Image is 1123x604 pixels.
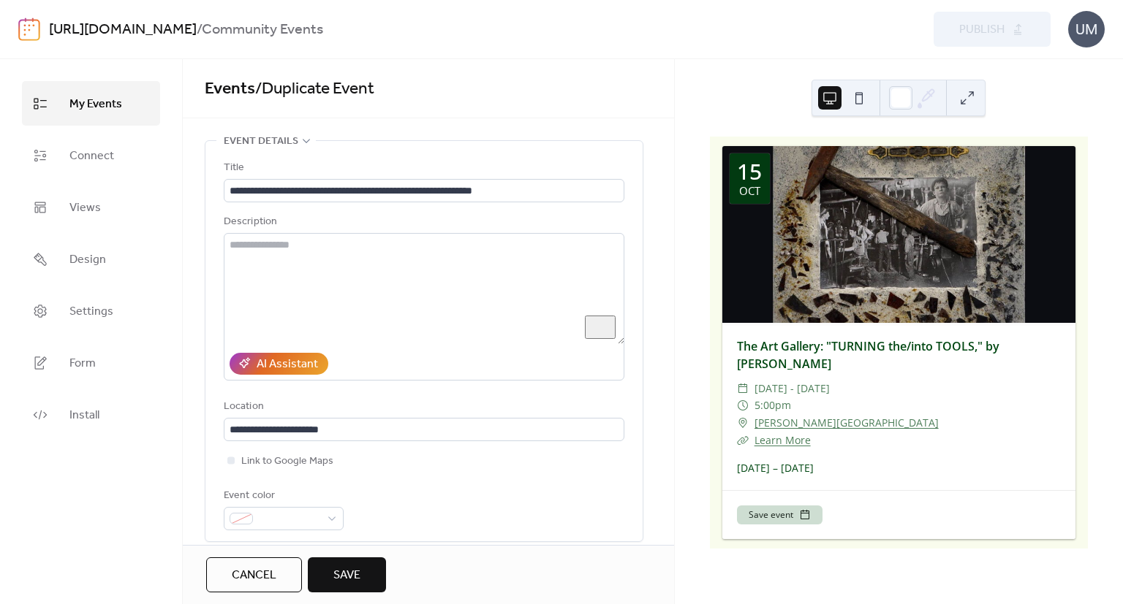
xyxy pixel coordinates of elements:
span: 5:00pm [755,397,791,414]
a: Connect [22,133,160,177]
div: Title [224,159,621,177]
span: [DATE] - [DATE] [755,380,830,397]
b: / [197,16,202,44]
textarea: To enrich screen reader interactions, please activate Accessibility in Grammarly extension settings [224,233,624,344]
span: Link to Google Maps [241,453,333,470]
a: Form [22,340,160,385]
span: Views [69,196,101,219]
div: Event color [224,487,341,505]
a: The Art Gallery: "TURNING the/into TOOLS," by [PERSON_NAME] [737,338,999,372]
a: Install [22,392,160,437]
span: Form [69,352,96,375]
div: Description [224,213,621,231]
span: Design [69,248,106,271]
a: Design [22,237,160,281]
span: Save [333,567,360,584]
div: ​ [737,397,749,414]
a: [PERSON_NAME][GEOGRAPHIC_DATA] [755,414,939,432]
span: Connect [69,145,114,167]
button: Save [308,557,386,592]
span: Install [69,404,99,427]
a: My Events [22,81,160,126]
span: Cancel [232,567,276,584]
div: Oct [739,186,760,196]
span: Settings [69,300,113,323]
button: AI Assistant [230,353,328,375]
div: UM [1068,11,1105,47]
span: Event details [224,133,298,150]
a: [URL][DOMAIN_NAME] [49,16,197,44]
a: Events [205,73,255,105]
b: Community Events [202,16,323,44]
a: Views [22,185,160,229]
span: / Duplicate Event [255,73,374,105]
div: Location [224,398,621,416]
div: ​ [737,414,749,432]
a: Settings [22,288,160,333]
div: 15 [737,161,762,183]
div: AI Assistant [257,356,318,373]
a: Learn More [755,433,811,447]
div: ​ [737,380,749,397]
img: logo [18,18,40,41]
div: [DATE] – [DATE] [722,460,1075,475]
button: Cancel [206,557,302,592]
span: My Events [69,93,122,115]
button: Save event [737,505,823,524]
div: ​ [737,432,749,449]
